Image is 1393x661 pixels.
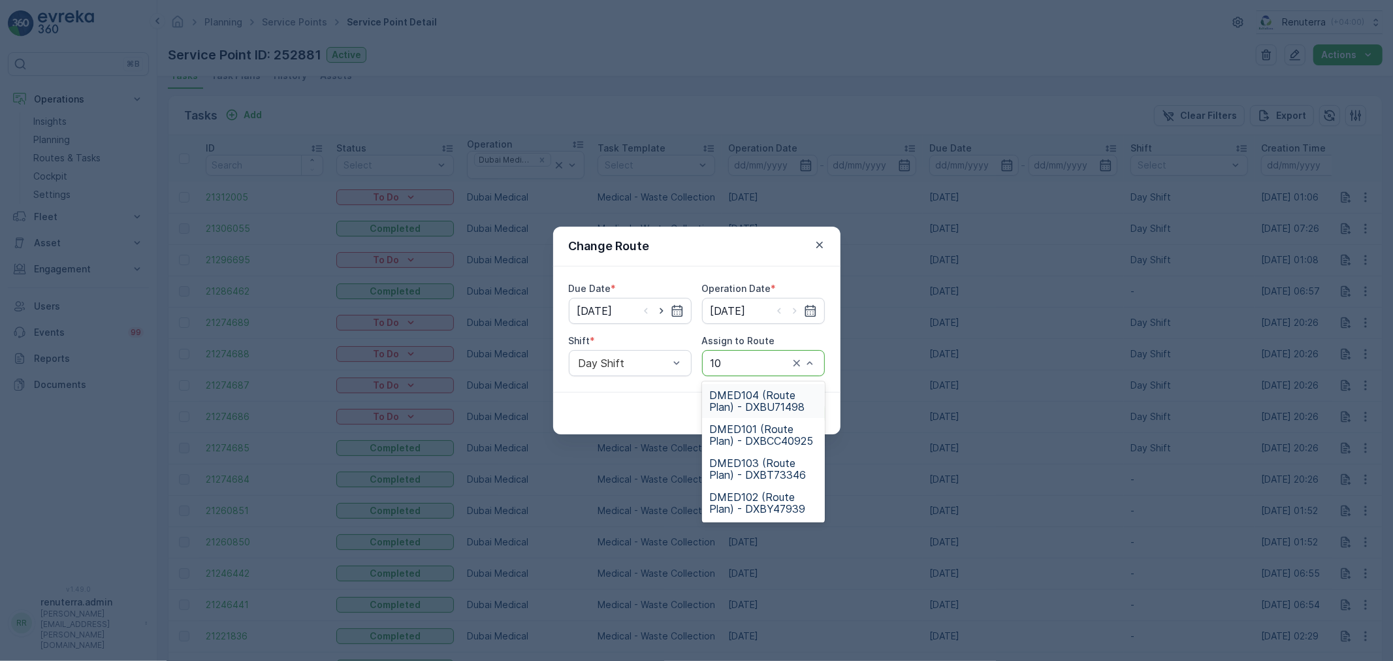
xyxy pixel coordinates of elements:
[710,423,817,447] span: DMED101 (Route Plan) - DXBCC40925
[702,283,771,294] label: Operation Date
[702,298,825,324] input: dd/mm/yyyy
[710,491,817,515] span: DMED102 (Route Plan) - DXBY47939
[569,283,611,294] label: Due Date
[702,335,775,346] label: Assign to Route
[569,237,650,255] p: Change Route
[710,389,817,413] span: DMED104 (Route Plan) - DXBU71498
[569,298,692,324] input: dd/mm/yyyy
[710,457,817,481] span: DMED103 (Route Plan) - DXBT73346
[569,335,590,346] label: Shift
